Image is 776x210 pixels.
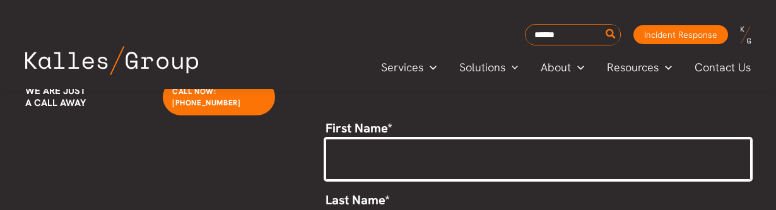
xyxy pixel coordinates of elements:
[541,58,571,77] span: About
[163,79,275,115] a: Call Now: [PHONE_NUMBER]
[603,25,619,45] button: Search
[571,58,584,77] span: Menu Toggle
[459,58,505,77] span: Solutions
[633,25,728,44] a: Incident Response
[25,46,198,75] img: Kalles Group
[683,58,763,77] a: Contact Us
[596,58,683,77] a: ResourcesMenu Toggle
[326,192,385,208] span: Last Name
[381,58,423,77] span: Services
[505,58,519,77] span: Menu Toggle
[529,58,596,77] a: AboutMenu Toggle
[607,58,659,77] span: Resources
[423,58,437,77] span: Menu Toggle
[695,58,751,77] span: Contact Us
[659,58,672,77] span: Menu Toggle
[370,57,763,78] nav: Primary Site Navigation
[326,120,387,136] span: First Name
[448,58,530,77] a: SolutionsMenu Toggle
[370,58,448,77] a: ServicesMenu Toggle
[25,85,86,109] span: We are just a call away
[172,86,240,108] span: Call Now: [PHONE_NUMBER]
